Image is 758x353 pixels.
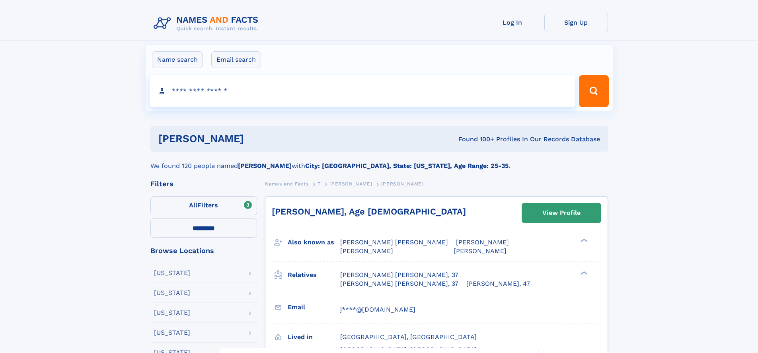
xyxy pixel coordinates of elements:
div: ❯ [579,270,588,275]
h3: Relatives [288,268,340,282]
span: T [318,181,321,187]
img: Logo Names and Facts [150,13,265,34]
a: Log In [481,13,544,32]
div: We found 120 people named with . [150,152,608,171]
a: Sign Up [544,13,608,32]
div: ❯ [579,238,588,243]
h3: Email [288,300,340,314]
div: [US_STATE] [154,290,190,296]
div: [US_STATE] [154,310,190,316]
span: [PERSON_NAME] [340,247,393,255]
div: [US_STATE] [154,270,190,276]
div: Browse Locations [150,247,257,254]
span: [PERSON_NAME] [456,238,509,246]
h1: [PERSON_NAME] [158,134,351,144]
a: [PERSON_NAME] [329,179,372,189]
span: [PERSON_NAME] [329,181,372,187]
h3: Also known as [288,236,340,249]
span: [GEOGRAPHIC_DATA], [GEOGRAPHIC_DATA] [340,333,477,341]
a: Names and Facts [265,179,309,189]
a: [PERSON_NAME] [PERSON_NAME], 37 [340,271,458,279]
a: [PERSON_NAME] [PERSON_NAME], 37 [340,279,458,288]
div: View Profile [542,204,581,222]
div: Found 100+ Profiles In Our Records Database [351,135,600,144]
label: Name search [152,51,203,68]
span: [PERSON_NAME] [454,247,507,255]
a: View Profile [522,203,601,222]
a: T [318,179,321,189]
input: search input [150,75,576,107]
a: [PERSON_NAME], 47 [466,279,530,288]
div: [US_STATE] [154,330,190,336]
label: Filters [150,196,257,215]
b: City: [GEOGRAPHIC_DATA], State: [US_STATE], Age Range: 25-35 [305,162,509,170]
span: [PERSON_NAME] [381,181,424,187]
div: Filters [150,180,257,187]
span: [PERSON_NAME] [PERSON_NAME] [340,238,448,246]
button: Search Button [579,75,608,107]
h3: Lived in [288,330,340,344]
label: Email search [211,51,261,68]
b: [PERSON_NAME] [238,162,292,170]
a: [PERSON_NAME], Age [DEMOGRAPHIC_DATA] [272,207,466,216]
span: All [189,201,197,209]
